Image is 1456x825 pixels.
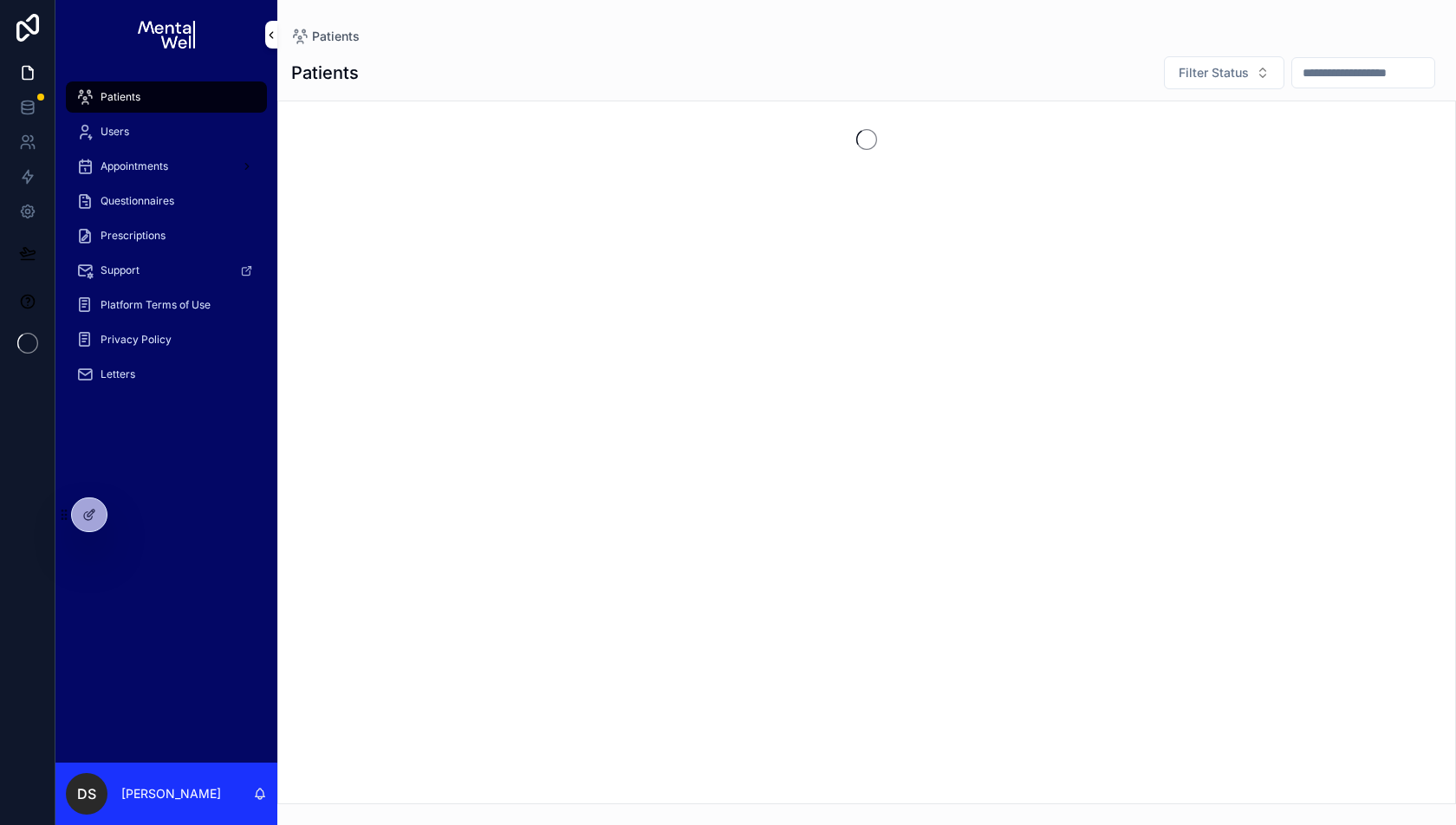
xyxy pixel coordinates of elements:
a: Patients [291,28,360,45]
a: Privacy Policy [66,324,267,355]
button: Select Button [1164,56,1284,89]
h1: Patients [291,61,359,85]
span: Users [101,125,129,139]
a: Platform Terms of Use [66,289,267,321]
a: Questionnaires [66,185,267,217]
a: Prescriptions [66,220,267,251]
span: Support [101,263,140,277]
span: Patients [101,90,140,104]
span: Patients [312,28,360,45]
a: Support [66,255,267,286]
span: Platform Terms of Use [101,298,211,312]
a: Letters [66,359,267,390]
span: Letters [101,367,135,381]
span: Prescriptions [101,229,166,243]
a: Users [66,116,267,147]
p: [PERSON_NAME] [121,785,221,802]
span: Filter Status [1179,64,1249,81]
img: App logo [138,21,194,49]
span: DS [77,783,96,804]
span: Privacy Policy [101,333,172,347]
div: scrollable content [55,69,277,412]
a: Patients [66,81,267,113]
span: Appointments [101,159,168,173]
a: Appointments [66,151,267,182]
span: Questionnaires [101,194,174,208]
